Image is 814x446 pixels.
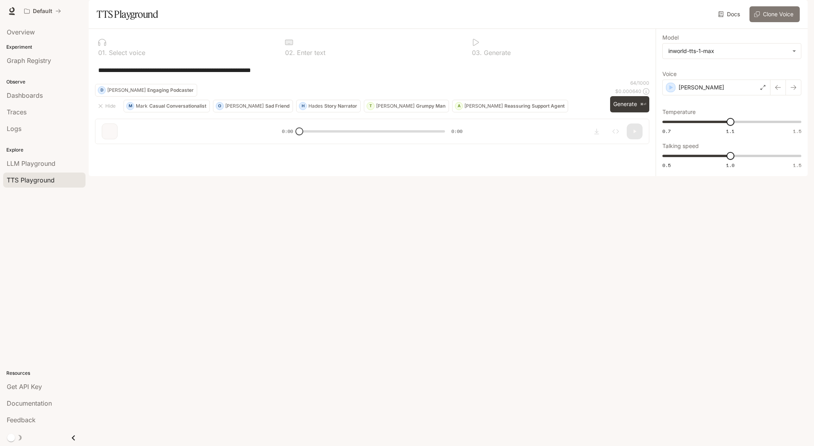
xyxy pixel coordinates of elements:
[662,128,671,135] span: 0.7
[615,88,641,95] p: $ 0.000640
[324,104,357,108] p: Story Narrator
[464,104,503,108] p: [PERSON_NAME]
[376,104,415,108] p: [PERSON_NAME]
[127,100,134,112] div: M
[793,162,801,169] span: 1.5
[285,49,295,56] p: 0 2 .
[452,100,568,112] button: A[PERSON_NAME]Reassuring Support Agent
[33,8,52,15] p: Default
[793,128,801,135] span: 1.5
[296,100,361,112] button: HHadesStory Narrator
[97,6,158,22] h1: TTS Playground
[124,100,210,112] button: MMarkCasual Conversationalist
[95,100,120,112] button: Hide
[95,84,197,97] button: D[PERSON_NAME]Engaging Podcaster
[662,143,699,149] p: Talking speed
[299,100,306,112] div: H
[679,84,724,91] p: [PERSON_NAME]
[726,162,734,169] span: 1.0
[668,47,788,55] div: inworld-tts-1-max
[147,88,194,93] p: Engaging Podcaster
[295,49,325,56] p: Enter text
[213,100,293,112] button: O[PERSON_NAME]Sad Friend
[455,100,462,112] div: A
[98,84,105,97] div: D
[662,71,677,77] p: Voice
[640,102,646,107] p: ⌘⏎
[662,162,671,169] span: 0.5
[662,109,696,115] p: Temperature
[662,35,679,40] p: Model
[136,104,148,108] p: Mark
[726,128,734,135] span: 1.1
[364,100,449,112] button: T[PERSON_NAME]Grumpy Man
[610,96,649,112] button: Generate⌘⏎
[98,49,107,56] p: 0 1 .
[265,104,289,108] p: Sad Friend
[216,100,223,112] div: O
[308,104,323,108] p: Hades
[749,6,800,22] button: Clone Voice
[482,49,511,56] p: Generate
[21,3,65,19] button: All workspaces
[149,104,206,108] p: Casual Conversationalist
[472,49,482,56] p: 0 3 .
[504,104,565,108] p: Reassuring Support Agent
[107,88,146,93] p: [PERSON_NAME]
[663,44,801,59] div: inworld-tts-1-max
[107,49,145,56] p: Select voice
[630,80,649,86] p: 64 / 1000
[367,100,374,112] div: T
[225,104,264,108] p: [PERSON_NAME]
[717,6,743,22] a: Docs
[416,104,445,108] p: Grumpy Man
